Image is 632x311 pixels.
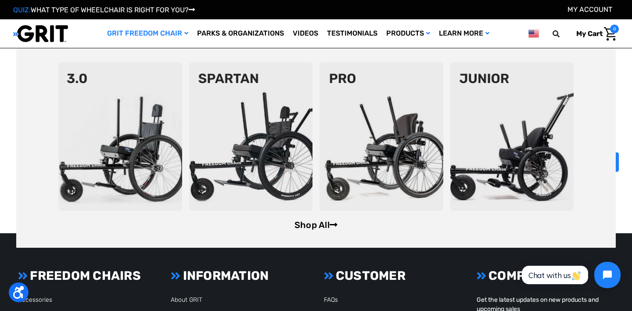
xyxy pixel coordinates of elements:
img: junior-chair.png [450,62,574,211]
img: GRIT All-Terrain Wheelchair and Mobility Equipment [13,25,68,43]
span: QUIZ: [13,6,31,14]
span: My Cart [576,29,603,38]
h3: CUSTOMER [324,268,461,283]
img: Cart [604,27,617,41]
a: QUIZ:WHAT TYPE OF WHEELCHAIR IS RIGHT FOR YOU? [13,6,195,14]
img: spartan2.png [189,62,313,211]
a: Parks & Organizations [193,19,288,48]
a: FAQs [324,296,338,304]
a: Accessories [18,296,52,304]
h3: INFORMATION [171,268,308,283]
a: GRIT Freedom Chair [103,19,193,48]
iframe: Tidio Chat [512,254,628,296]
a: Learn More [434,19,494,48]
input: Search [557,25,570,43]
span: 0 [610,25,619,33]
a: Cart with 0 items [570,25,619,43]
img: 3point0.png [58,62,182,211]
h3: FREEDOM CHAIRS [18,268,155,283]
a: Testimonials [323,19,382,48]
img: pro-chair.png [320,62,443,211]
a: Account [567,5,612,14]
h3: COMPANY [477,268,614,283]
a: Shop All [294,220,338,230]
a: About GRIT [171,296,202,304]
a: Videos [288,19,323,48]
img: us.png [528,28,539,39]
a: Products [382,19,434,48]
